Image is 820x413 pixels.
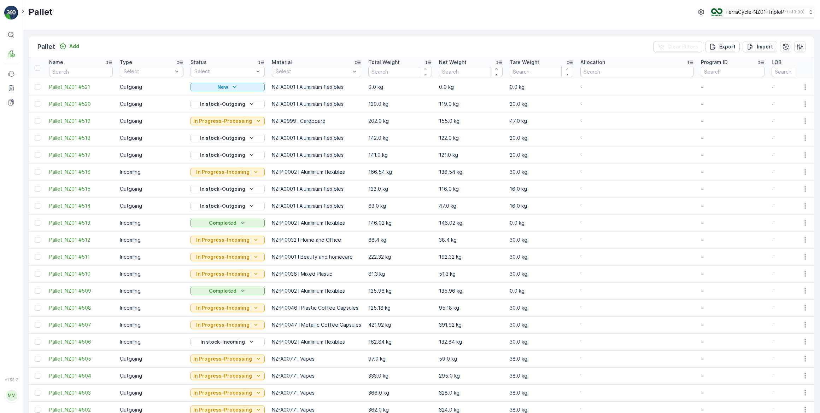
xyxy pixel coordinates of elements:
p: In Progress-Processing [193,355,252,362]
a: Pallet_NZ01 #519 [49,117,113,125]
input: Search [368,66,432,77]
a: Pallet_NZ01 #515 [49,185,113,193]
button: Add [57,42,82,51]
p: In Progress-Incoming [196,304,250,311]
p: 38.4 kg [439,236,503,243]
p: NZ-PI0046 I Plastic Coffee Capsules [272,304,361,311]
p: - [701,134,765,142]
div: Toggle Row Selected [35,288,40,294]
td: - [577,282,697,299]
button: In Progress-Processing [191,355,265,363]
input: Search [510,66,573,77]
a: Pallet_NZ01 #510 [49,270,113,277]
p: Incoming [120,253,183,260]
div: Toggle Row Selected [35,203,40,209]
p: 38.0 kg [510,355,573,362]
p: Completed [209,219,236,226]
button: New [191,83,265,91]
p: 202.0 kg [368,117,432,125]
div: Toggle Row Selected [35,152,40,158]
p: In Progress-Processing [193,117,252,125]
p: Clear Filters [667,43,698,50]
p: Allocation [580,59,605,66]
button: In stock-Outgoing [191,100,265,108]
td: - [577,231,697,248]
button: In Progress-Incoming [191,168,265,176]
p: - [701,389,765,396]
p: - [701,117,765,125]
p: 119.0 kg [439,101,503,108]
p: 0.0 kg [439,84,503,91]
td: - [577,130,697,147]
p: NZ-A0001 I Aluminium flexibles [272,134,361,142]
span: v 1.52.2 [4,378,18,382]
p: 366.0 kg [368,389,432,396]
p: Outgoing [120,101,183,108]
input: Search [439,66,503,77]
p: - [701,101,765,108]
p: Incoming [120,304,183,311]
p: Import [757,43,773,50]
button: In stock-Incoming [191,338,265,346]
p: 30.0 kg [510,253,573,260]
div: Toggle Row Selected [35,407,40,413]
p: - [701,253,765,260]
a: Pallet_NZ01 #517 [49,151,113,159]
p: Name [49,59,63,66]
p: 30.0 kg [510,321,573,328]
a: Pallet_NZ01 #508 [49,304,113,311]
p: - [701,270,765,277]
p: NZ-PI0002 I Aluminium flexibles [272,287,361,294]
button: In stock-Outgoing [191,185,265,193]
p: In Progress-Incoming [196,270,250,277]
p: NZ-PI0001 I Beauty and homecare [272,253,361,260]
td: - [577,333,697,350]
p: 141.0 kg [368,151,432,159]
td: - [577,79,697,96]
p: - [701,338,765,345]
div: Toggle Row Selected [35,305,40,311]
p: 47.0 kg [439,202,503,210]
button: In stock-Outgoing [191,202,265,210]
p: 333.0 kg [368,372,432,379]
p: - [701,304,765,311]
td: - [577,265,697,282]
p: Incoming [120,219,183,226]
p: Incoming [120,236,183,243]
td: - [577,113,697,130]
p: Outgoing [120,185,183,193]
p: 121.0 kg [439,151,503,159]
span: Pallet_NZ01 #516 [49,168,113,176]
p: In stock-Outgoing [200,185,245,193]
p: Outgoing [120,117,183,125]
p: In stock-Outgoing [200,151,245,159]
button: In Progress-Incoming [191,236,265,244]
td: - [577,350,697,367]
p: 38.0 kg [510,372,573,379]
div: Toggle Row Selected [35,101,40,107]
p: Tare Weight [510,59,539,66]
p: 295.0 kg [439,372,503,379]
p: 146.02 kg [439,219,503,226]
div: Toggle Row Selected [35,254,40,260]
div: MM [6,390,17,401]
a: Pallet_NZ01 #520 [49,101,113,108]
p: Program ID [701,59,728,66]
button: Clear Filters [653,41,702,52]
p: Incoming [120,287,183,294]
span: Pallet_NZ01 #521 [49,84,113,91]
input: Search [49,66,113,77]
p: 132.84 kg [439,338,503,345]
p: NZ-PI0032 I Home and Office [272,236,361,243]
p: 0.0 kg [510,287,573,294]
p: NZ-A0001 I Aluminium flexibles [272,84,361,91]
a: Pallet_NZ01 #512 [49,236,113,243]
p: Outgoing [120,372,183,379]
a: Pallet_NZ01 #504 [49,372,113,379]
button: MM [4,383,18,407]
